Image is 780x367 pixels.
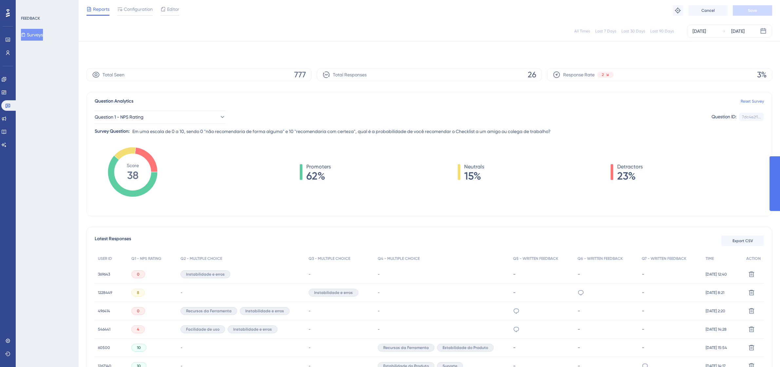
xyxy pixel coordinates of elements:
span: Instabilidade e erros [186,272,225,277]
span: Cancel [701,8,715,13]
span: 15% [464,171,484,181]
span: Q5 - WRITTEN FEEDBACK [513,256,558,261]
div: - [578,326,636,332]
span: Recursos da Ferramenta [186,308,232,314]
button: Export CSV [721,236,764,246]
span: TIME [706,256,714,261]
span: ACTION [746,256,761,261]
span: Q1 - NPS RATING [131,256,161,261]
button: Surveys [21,29,43,41]
span: 4 [137,327,139,332]
span: 0 [137,272,140,277]
span: Promoters [306,163,331,171]
span: - [309,308,311,314]
span: Latest Responses [95,235,131,247]
span: Facilidade de uso [186,327,219,332]
span: Neutrals [464,163,484,171]
span: Q2 - MULTIPLE CHOICE [181,256,222,261]
span: Q3 - MULTIPLE CHOICE [309,256,350,261]
span: Recursos da Ferramenta [383,345,429,350]
span: 62% [306,171,331,181]
span: Configuration [124,5,153,13]
span: 777 [294,69,306,80]
span: Instabilidade e erros [245,308,284,314]
span: 2 [602,72,604,77]
span: Editor [167,5,179,13]
span: 546441 [98,327,110,332]
span: - [378,290,380,295]
span: - [309,327,311,332]
span: Total Seen [103,71,124,79]
div: - [513,344,571,351]
div: - [578,308,636,314]
span: [DATE] 8:21 [706,290,724,295]
span: - [181,345,182,350]
span: - [309,272,311,277]
span: - [378,327,380,332]
span: 60500 [98,345,110,350]
tspan: Score [127,163,139,168]
span: 369643 [98,272,110,277]
span: Reports [93,5,109,13]
span: 23% [617,171,643,181]
a: Reset Survey [741,99,764,104]
div: [DATE] [731,27,745,35]
span: Em uma escala de 0 a 10, sendo 0 "não recomendaria de forma alguma" e 10 "recomendaria com certez... [132,127,551,135]
div: - [513,271,571,277]
span: 26 [528,69,536,80]
div: - [642,289,699,296]
div: Last 90 Days [650,29,674,34]
span: Estabilidade do Produto [443,345,488,350]
span: Q6 - WRITTEN FEEDBACK [578,256,623,261]
span: 10 [137,345,141,350]
span: [DATE] 15:54 [706,345,727,350]
span: [DATE] 14:28 [706,327,727,332]
span: 496414 [98,308,110,314]
div: All Times [574,29,590,34]
span: Export CSV [732,238,753,243]
div: Question ID: [712,113,736,121]
button: Question 1 - NPS Rating [95,110,226,124]
div: - [642,326,699,332]
span: Instabilidade e erros [233,327,272,332]
button: Save [733,5,772,16]
span: [DATE] 12:40 [706,272,727,277]
span: 3% [757,69,767,80]
div: - [578,344,636,351]
span: Response Rate [563,71,595,79]
span: USER ID [98,256,112,261]
span: - [309,345,311,350]
span: Q7 - WRITTEN FEEDBACK [642,256,686,261]
span: Instabilidade e erros [314,290,353,295]
span: Total Responses [333,71,367,79]
tspan: 38 [127,169,139,182]
div: - [642,344,699,351]
div: FEEDBACK [21,16,40,21]
div: Survey Question: [95,127,130,135]
iframe: UserGuiding AI Assistant Launcher [752,341,772,361]
span: - [378,272,380,277]
div: - [642,271,699,277]
div: Last 30 Days [621,29,645,34]
span: 0 [137,308,140,314]
span: [DATE] 2:20 [706,308,725,314]
span: Save [748,8,757,13]
div: - [513,289,571,296]
span: - [378,308,380,314]
div: - [578,271,636,277]
span: Q4 - MULTIPLE CHOICE [378,256,420,261]
div: - [642,308,699,314]
span: 8 [137,290,139,295]
div: [DATE] [693,27,706,35]
span: - [181,290,182,295]
span: 1228449 [98,290,112,295]
span: Question Analytics [95,97,133,105]
div: Last 7 Days [595,29,616,34]
span: Question 1 - NPS Rating [95,113,143,121]
span: Detractors [617,163,643,171]
div: 7dc4e2f1... [742,114,761,120]
button: Cancel [688,5,728,16]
